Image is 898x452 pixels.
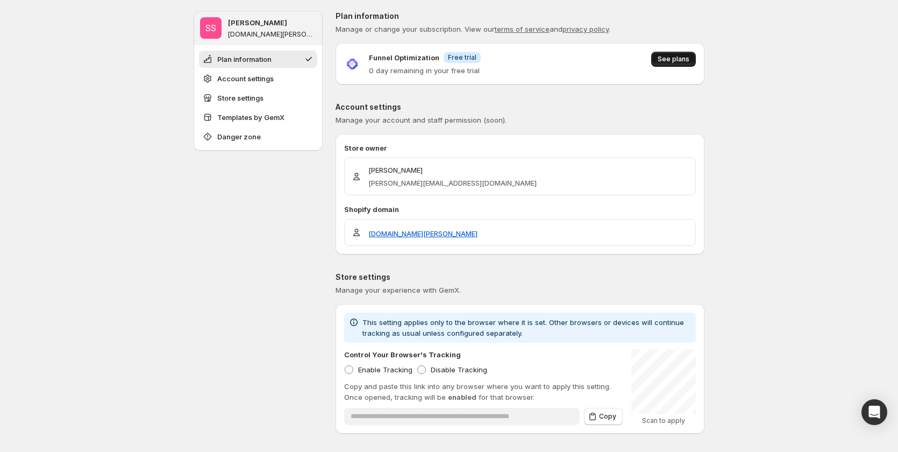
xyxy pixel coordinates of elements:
p: Funnel Optimization [369,52,439,63]
span: Manage your account and staff permission (soon). [336,116,507,124]
p: [PERSON_NAME] [228,17,287,28]
span: Manage or change your subscription. View our and . [336,25,610,33]
span: Sandy Sandy [200,17,222,39]
img: Funnel Optimization [344,56,360,72]
span: Free trial [448,53,476,62]
span: enabled [448,393,476,401]
button: Store settings [199,89,317,107]
div: Open Intercom Messenger [861,399,887,425]
span: Copy [599,412,616,421]
span: Danger zone [217,131,261,142]
button: Templates by GemX [199,109,317,126]
p: Control Your Browser's Tracking [344,349,461,360]
p: Store owner [344,143,696,153]
button: See plans [651,52,696,67]
p: Copy and paste this link into any browser where you want to apply this setting. Once opened, trac... [344,381,623,402]
span: Enable Tracking [358,365,412,374]
p: Plan information [336,11,704,22]
button: Plan information [199,51,317,68]
a: [DOMAIN_NAME][PERSON_NAME] [368,228,477,239]
p: [PERSON_NAME] [368,165,537,175]
p: Scan to apply [631,416,696,425]
span: Store settings [217,93,263,103]
span: Disable Tracking [431,365,487,374]
span: Templates by GemX [217,112,284,123]
button: Danger zone [199,128,317,145]
p: [DOMAIN_NAME][PERSON_NAME] [228,30,316,39]
p: [PERSON_NAME][EMAIL_ADDRESS][DOMAIN_NAME] [368,178,537,188]
button: Account settings [199,70,317,87]
p: Store settings [336,272,704,282]
p: Shopify domain [344,204,696,215]
a: terms of service [495,25,550,33]
span: This setting applies only to the browser where it is set. Other browsers or devices will continue... [362,318,684,337]
a: privacy policy [562,25,609,33]
p: 0 day remaining in your free trial [369,65,481,76]
span: Plan information [217,54,272,65]
text: SS [205,23,216,33]
span: See plans [658,55,689,63]
p: Account settings [336,102,704,112]
span: Account settings [217,73,274,84]
span: Manage your experience with GemX. [336,286,461,294]
button: Copy [584,408,623,425]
